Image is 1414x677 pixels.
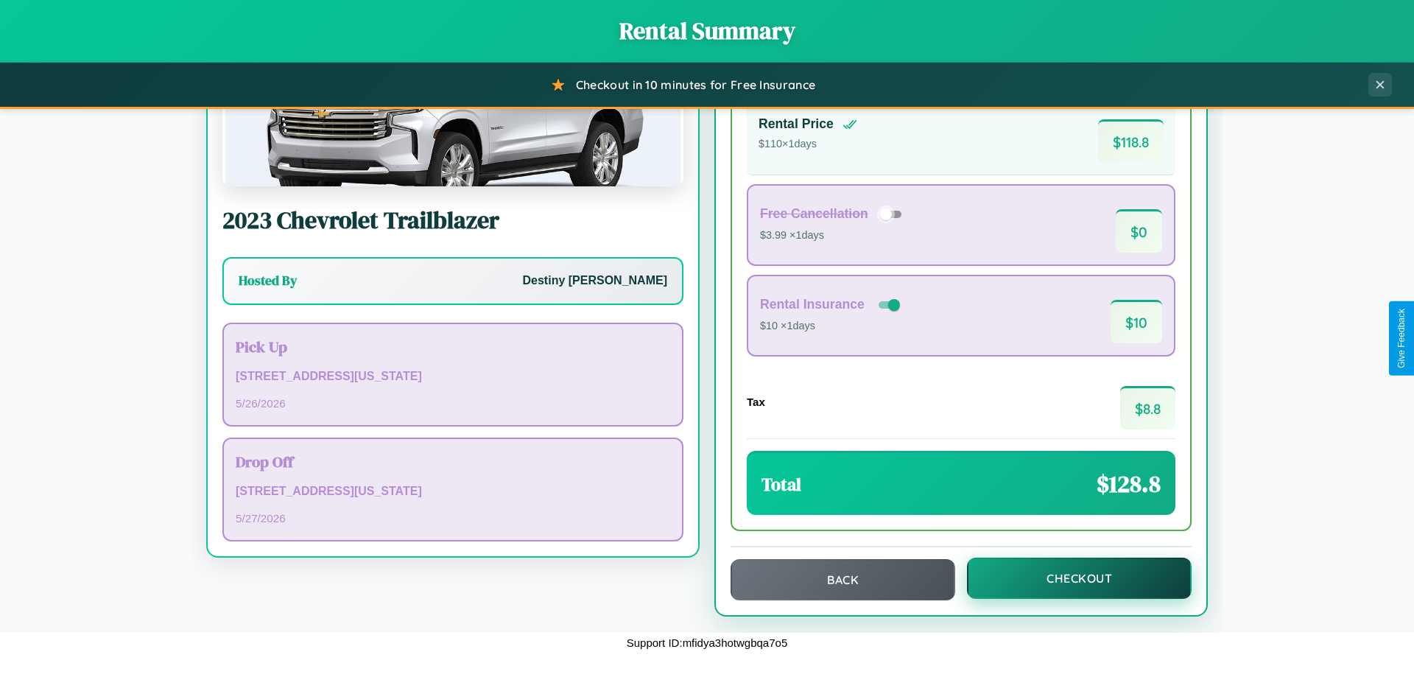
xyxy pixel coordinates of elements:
[1396,309,1407,368] div: Give Feedback
[747,396,765,408] h4: Tax
[760,297,865,312] h4: Rental Insurance
[236,336,670,357] h3: Pick Up
[236,508,670,528] p: 5 / 27 / 2026
[627,633,787,653] p: Support ID: mfidya3hotwgbqa7o5
[1116,209,1162,253] span: $ 0
[1120,386,1175,429] span: $ 8.8
[1111,300,1162,343] span: $ 10
[967,558,1192,599] button: Checkout
[222,204,683,236] h2: 2023 Chevrolet Trailblazer
[239,272,297,290] h3: Hosted By
[236,451,670,472] h3: Drop Off
[731,559,955,600] button: Back
[576,77,815,92] span: Checkout in 10 minutes for Free Insurance
[523,270,667,292] p: Destiny [PERSON_NAME]
[760,226,907,245] p: $3.99 × 1 days
[15,15,1399,47] h1: Rental Summary
[761,472,801,497] h3: Total
[760,206,868,222] h4: Free Cancellation
[1098,119,1164,163] span: $ 118.8
[236,481,670,502] p: [STREET_ADDRESS][US_STATE]
[760,317,903,336] p: $10 × 1 days
[759,135,857,154] p: $ 110 × 1 days
[236,366,670,387] p: [STREET_ADDRESS][US_STATE]
[759,116,834,132] h4: Rental Price
[222,39,683,186] img: Chevrolet Trailblazer
[236,393,670,413] p: 5 / 26 / 2026
[1097,468,1161,500] span: $ 128.8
